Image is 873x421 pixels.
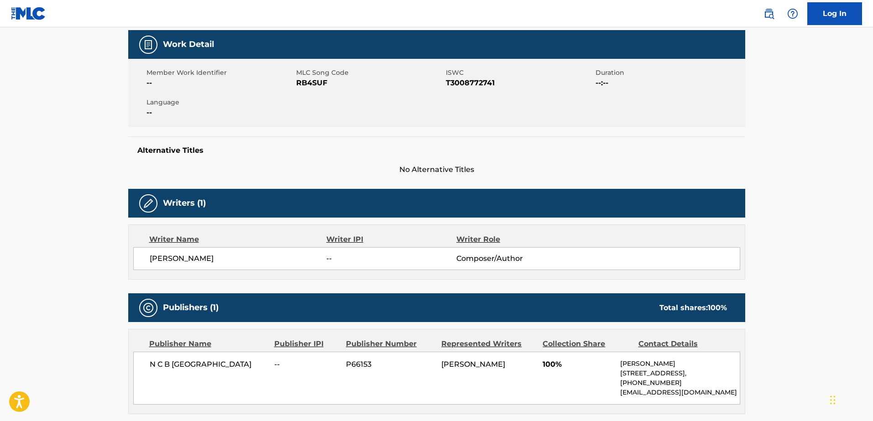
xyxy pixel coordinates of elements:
[146,68,294,78] span: Member Work Identifier
[446,68,593,78] span: ISWC
[163,39,214,50] h5: Work Detail
[441,338,536,349] div: Represented Writers
[150,253,327,264] span: [PERSON_NAME]
[163,302,219,313] h5: Publishers (1)
[827,377,873,421] iframe: Chat Widget
[787,8,798,19] img: help
[163,198,206,208] h5: Writers (1)
[441,360,505,369] span: [PERSON_NAME]
[596,78,743,88] span: --:--
[274,359,339,370] span: --
[346,359,434,370] span: P66153
[620,388,739,397] p: [EMAIL_ADDRESS][DOMAIN_NAME]
[620,359,739,369] p: [PERSON_NAME]
[11,7,46,20] img: MLC Logo
[128,164,745,175] span: No Alternative Titles
[346,338,434,349] div: Publisher Number
[760,5,778,23] a: Public Search
[807,2,862,25] a: Log In
[146,98,294,107] span: Language
[708,303,727,312] span: 100 %
[620,378,739,388] p: [PHONE_NUMBER]
[137,146,736,155] h5: Alternative Titles
[296,68,444,78] span: MLC Song Code
[620,369,739,378] p: [STREET_ADDRESS],
[143,39,154,50] img: Work Detail
[274,338,339,349] div: Publisher IPI
[150,359,268,370] span: N C B [GEOGRAPHIC_DATA]
[296,78,444,88] span: RB4SUF
[456,253,575,264] span: Composer/Author
[149,234,327,245] div: Writer Name
[446,78,593,88] span: T3008772741
[784,5,802,23] div: Help
[830,386,836,414] div: Drag
[543,359,613,370] span: 100%
[596,68,743,78] span: Duration
[146,107,294,118] span: --
[143,302,154,313] img: Publishers
[326,253,456,264] span: --
[638,338,727,349] div: Contact Details
[659,302,727,313] div: Total shares:
[543,338,631,349] div: Collection Share
[763,8,774,19] img: search
[146,78,294,88] span: --
[143,198,154,209] img: Writers
[326,234,456,245] div: Writer IPI
[149,338,267,349] div: Publisher Name
[456,234,575,245] div: Writer Role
